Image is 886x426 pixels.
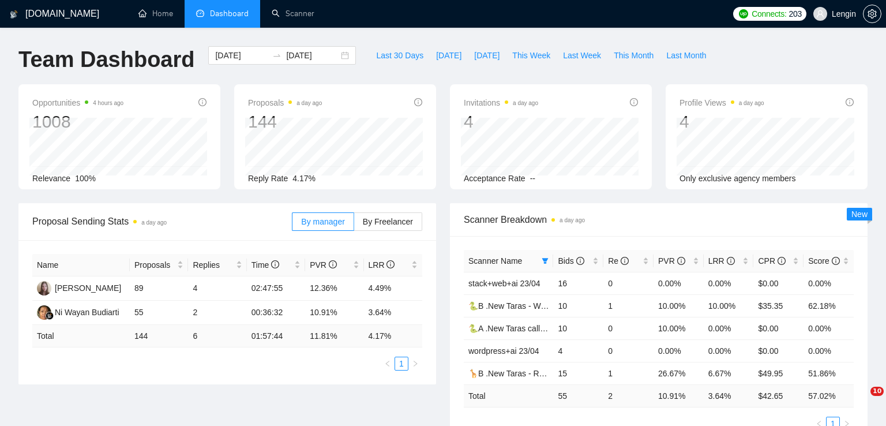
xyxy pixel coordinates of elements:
[436,49,461,62] span: [DATE]
[32,174,70,183] span: Relevance
[196,9,204,17] span: dashboard
[758,256,785,266] span: CPR
[608,256,629,266] span: Re
[621,257,629,265] span: info-circle
[412,360,419,367] span: right
[870,387,884,396] span: 10
[369,260,395,270] span: LRR
[753,294,804,317] td: $35.35
[75,174,96,183] span: 100%
[286,49,339,62] input: End date
[468,46,506,65] button: [DATE]
[654,272,704,294] td: 0.00%
[55,306,119,319] div: Ni Wayan Budiarti
[248,96,322,110] span: Proposals
[395,357,408,371] li: 1
[863,5,881,23] button: setting
[864,9,881,18] span: setting
[804,339,854,362] td: 0.00%
[141,219,167,226] time: a day ago
[739,9,748,18] img: upwork-logo.png
[603,339,654,362] td: 0
[752,8,786,20] span: Connects:
[247,301,305,325] td: 00:36:32
[198,98,207,106] span: info-circle
[603,272,654,294] td: 0
[530,174,535,183] span: --
[832,257,840,265] span: info-circle
[679,96,764,110] span: Profile Views
[130,276,188,301] td: 89
[727,257,735,265] span: info-circle
[654,362,704,384] td: 26.67%
[816,10,824,18] span: user
[576,257,584,265] span: info-circle
[138,9,173,18] a: homeHome
[704,384,754,407] td: 3.64 %
[414,98,422,106] span: info-circle
[704,362,754,384] td: 6.67%
[32,96,123,110] span: Opportunities
[247,276,305,301] td: 02:47:55
[804,272,854,294] td: 0.00%
[305,325,363,347] td: 11.81 %
[506,46,557,65] button: This Week
[134,259,175,271] span: Proposals
[32,111,123,133] div: 1008
[464,212,854,227] span: Scanner Breakdown
[603,384,654,407] td: 2
[654,339,704,362] td: 0.00%
[553,362,603,384] td: 15
[381,357,395,371] button: left
[364,276,422,301] td: 4.49%
[804,317,854,339] td: 0.00%
[32,325,130,347] td: Total
[739,100,764,106] time: a day ago
[292,174,316,183] span: 4.17%
[408,357,422,371] li: Next Page
[553,339,603,362] td: 4
[560,217,585,223] time: a day ago
[468,324,651,333] a: 🐍A .New Taras call or chat 30%view 0 reply 23/04
[251,260,279,270] span: Time
[863,9,881,18] a: setting
[704,272,754,294] td: 0.00%
[329,260,337,268] span: info-circle
[464,111,538,133] div: 4
[679,174,796,183] span: Only exclusive agency members
[310,260,337,270] span: PVR
[558,256,584,266] span: Bids
[704,317,754,339] td: 0.00%
[563,49,601,62] span: Last Week
[188,254,246,276] th: Replies
[513,100,538,106] time: a day ago
[188,301,246,325] td: 2
[804,294,854,317] td: 62.18%
[18,46,194,73] h1: Team Dashboard
[93,100,123,106] time: 4 hours ago
[704,339,754,362] td: 0.00%
[846,98,854,106] span: info-circle
[553,317,603,339] td: 10
[553,294,603,317] td: 10
[364,301,422,325] td: 3.64%
[660,46,712,65] button: Last Month
[464,174,525,183] span: Acceptance Rate
[271,260,279,268] span: info-circle
[468,279,540,288] a: stack+web+ai 23/04
[666,49,706,62] span: Last Month
[542,257,549,264] span: filter
[468,346,539,356] a: wordpress+ai 23/04
[215,49,268,62] input: Start date
[32,214,292,229] span: Proposal Sending Stats
[804,362,854,384] td: 51.86%
[553,384,603,407] td: 55
[654,317,704,339] td: 10.00%
[753,317,804,339] td: $0.00
[808,256,839,266] span: Score
[384,360,391,367] span: left
[37,281,51,296] img: NB
[468,369,641,378] a: 🦒B .New Taras - ReactJS/NextJS rel exp 23/04
[654,294,704,317] td: 10.00%
[386,260,395,268] span: info-circle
